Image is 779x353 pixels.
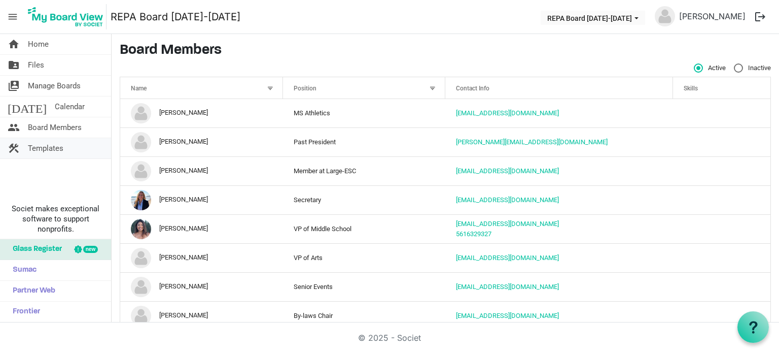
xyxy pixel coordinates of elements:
[131,277,151,297] img: no-profile-picture.svg
[120,99,283,127] td: Alexis Wagner is template cell column header Name
[131,306,151,326] img: no-profile-picture.svg
[456,138,608,146] a: [PERSON_NAME][EMAIL_ADDRESS][DOMAIN_NAME]
[655,6,675,26] img: no-profile-picture.svg
[445,301,673,330] td: ebarnett@atllp.com is template cell column header Contact Info
[456,167,559,175] a: [EMAIL_ADDRESS][DOMAIN_NAME]
[283,185,446,214] td: Secretary column header Position
[131,85,147,92] span: Name
[55,97,85,117] span: Calendar
[8,55,20,75] span: folder_shared
[445,214,673,243] td: ajs406@hotmail.com5616329327 is template cell column header Contact Info
[445,99,673,127] td: aswagner93@aol.com is template cell column header Contact Info
[673,243,770,272] td: is template cell column header Skills
[673,99,770,127] td: is template cell column header Skills
[283,156,446,185] td: Member at Large-ESC column header Position
[456,230,491,238] a: 5616329327
[750,6,771,27] button: logout
[694,63,726,73] span: Active
[673,214,770,243] td: is template cell column header Skills
[294,85,316,92] span: Position
[673,301,770,330] td: is template cell column header Skills
[541,11,645,25] button: REPA Board 2025-2026 dropdownbutton
[283,272,446,301] td: Senior Events column header Position
[673,127,770,156] td: is template cell column header Skills
[83,246,98,253] div: new
[120,156,283,185] td: Alyssa Kriplen is template cell column header Name
[673,156,770,185] td: is template cell column header Skills
[283,301,446,330] td: By-laws Chair column header Position
[131,103,151,123] img: no-profile-picture.svg
[8,239,62,260] span: Glass Register
[673,272,770,301] td: is template cell column header Skills
[734,63,771,73] span: Inactive
[120,272,283,301] td: Dana Martorella is template cell column header Name
[28,138,63,158] span: Templates
[456,254,559,262] a: [EMAIL_ADDRESS][DOMAIN_NAME]
[5,204,107,234] span: Societ makes exceptional software to support nonprofits.
[28,55,44,75] span: Files
[8,34,20,54] span: home
[3,7,22,26] span: menu
[120,185,283,214] td: Amy Brown is template cell column header Name
[28,117,82,138] span: Board Members
[28,34,49,54] span: Home
[131,161,151,181] img: no-profile-picture.svg
[28,76,81,96] span: Manage Boards
[673,185,770,214] td: is template cell column header Skills
[131,219,151,239] img: YcOm1LtmP80IA-PKU6h1PJ--Jn-4kuVIEGfr0aR6qQTzM5pdw1I7-_SZs6Ee-9uXvl2a8gAPaoRLVNHcOWYtXg_thumb.png
[8,138,20,158] span: construction
[120,42,771,59] h3: Board Members
[456,312,559,319] a: [EMAIL_ADDRESS][DOMAIN_NAME]
[131,248,151,268] img: no-profile-picture.svg
[456,220,559,228] a: [EMAIL_ADDRESS][DOMAIN_NAME]
[283,127,446,156] td: Past President column header Position
[120,214,283,243] td: Amy Hadjilogiou is template cell column header Name
[358,333,421,343] a: © 2025 - Societ
[8,260,37,280] span: Sumac
[25,4,107,29] img: My Board View Logo
[456,109,559,117] a: [EMAIL_ADDRESS][DOMAIN_NAME]
[283,99,446,127] td: MS Athletics column header Position
[445,243,673,272] td: cbrooke1@gmail.com is template cell column header Contact Info
[8,97,47,117] span: [DATE]
[8,117,20,138] span: people
[445,185,673,214] td: akeroh@yahoo.com is template cell column header Contact Info
[120,243,283,272] td: Brooke Hoenig is template cell column header Name
[456,196,559,204] a: [EMAIL_ADDRESS][DOMAIN_NAME]
[8,302,40,322] span: Frontier
[456,85,489,92] span: Contact Info
[8,281,55,301] span: Partner Web
[111,7,240,27] a: REPA Board [DATE]-[DATE]
[25,4,111,29] a: My Board View Logo
[283,243,446,272] td: VP of Arts column header Position
[283,214,446,243] td: VP of Middle School column header Position
[456,283,559,291] a: [EMAIL_ADDRESS][DOMAIN_NAME]
[131,132,151,152] img: no-profile-picture.svg
[131,190,151,210] img: GVxojR11xs49XgbNM-sLDDWjHKO122yGBxu-5YQX9yr1ADdzlG6A4r0x0F6G_grEQxj0HNV2lcBeFAaywZ0f2A_thumb.png
[684,85,698,92] span: Skills
[445,127,673,156] td: allisonholly@me.com is template cell column header Contact Info
[8,76,20,96] span: switch_account
[445,156,673,185] td: alyssa.kriplen@makwork.com is template cell column header Contact Info
[675,6,750,26] a: [PERSON_NAME]
[445,272,673,301] td: dbwmartorella@gmail.com is template cell column header Contact Info
[120,301,283,330] td: Eleanor Barnett is template cell column header Name
[120,127,283,156] td: Allison Holly is template cell column header Name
